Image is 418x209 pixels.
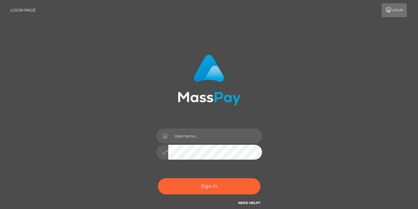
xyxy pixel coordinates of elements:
input: Username... [168,129,262,143]
a: Login Page [10,3,36,17]
img: MassPay Login [178,55,241,105]
button: Sign in [158,178,260,194]
a: Login [382,3,407,17]
a: Need Help? [238,201,260,205]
